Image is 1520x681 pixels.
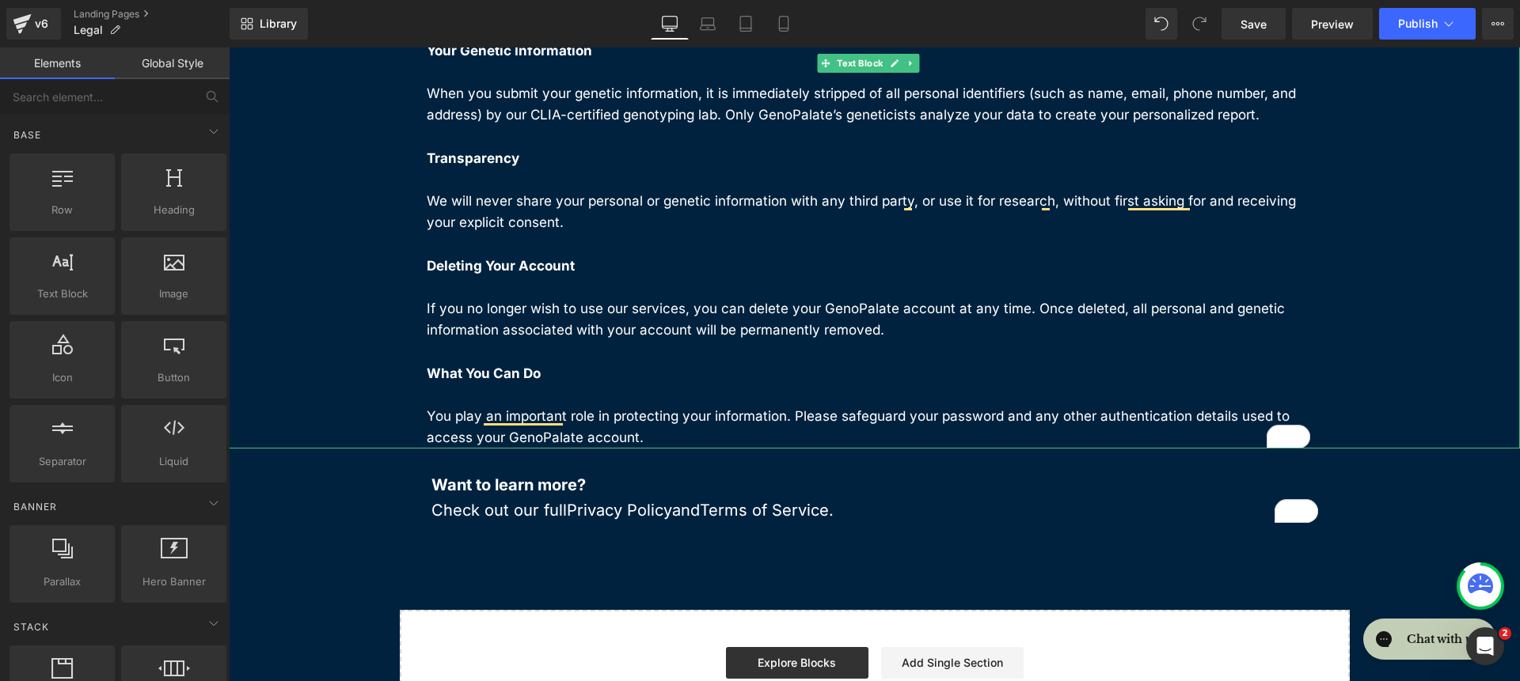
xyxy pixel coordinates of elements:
[74,24,103,36] span: Legal
[260,17,297,31] span: Library
[14,286,110,302] span: Text Block
[115,47,230,79] a: Global Style
[1146,8,1177,40] button: Undo
[497,600,640,631] a: Explore Blocks
[6,8,61,40] a: v6
[1292,8,1373,40] a: Preview
[126,286,222,302] span: Image
[727,8,765,40] a: Tablet
[203,428,357,447] strong: Want to learn more?
[689,8,727,40] a: Laptop
[229,47,1520,681] iframe: To enrich screen reader interactions, please activate Accessibility in Grammarly extension settings
[338,453,443,472] a: Privacy Policy
[126,202,222,218] span: Heading
[198,251,1093,293] p: If you no longer wish to use our services, you can delete your GenoPalate account at any time. On...
[198,210,346,226] strong: Deleting Your Account
[32,13,51,34] div: v6
[126,369,222,386] span: Button
[230,8,308,40] a: New Library
[765,8,803,40] a: Mobile
[12,619,51,634] span: Stack
[1398,17,1438,30] span: Publish
[126,453,222,470] span: Liquid
[1482,8,1514,40] button: More
[198,103,291,119] strong: Transparency
[1184,8,1215,40] button: Redo
[605,6,657,25] span: Text Block
[471,453,600,472] a: Terms of Service
[1379,8,1476,40] button: Publish
[203,450,1089,475] p: Check out our full and .
[183,425,1109,475] div: To enrich screen reader interactions, please activate Accessibility in Grammarly extension settings
[12,499,59,514] span: Banner
[652,600,795,631] a: Add Single Section
[1499,627,1511,640] span: 2
[198,358,1093,401] p: You play an important role in protecting your information. Please safeguard your password and any...
[651,8,689,40] a: Desktop
[1241,16,1267,32] span: Save
[198,318,312,334] strong: What You Can Do
[1127,566,1275,618] iframe: Gorgias live chat messenger
[14,202,110,218] span: Row
[674,6,691,25] a: Expand / Collapse
[126,573,222,590] span: Hero Banner
[14,453,110,470] span: Separator
[198,143,1093,186] p: We will never share your personal or genetic information with any third party, or use it for rese...
[1311,16,1354,32] span: Preview
[198,36,1093,78] p: When you submit your genetic information, it is immediately stripped of all personal identifiers ...
[14,369,110,386] span: Icon
[12,127,43,142] span: Base
[74,8,230,21] a: Landing Pages
[14,573,110,590] span: Parallax
[1466,627,1504,665] iframe: Intercom live chat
